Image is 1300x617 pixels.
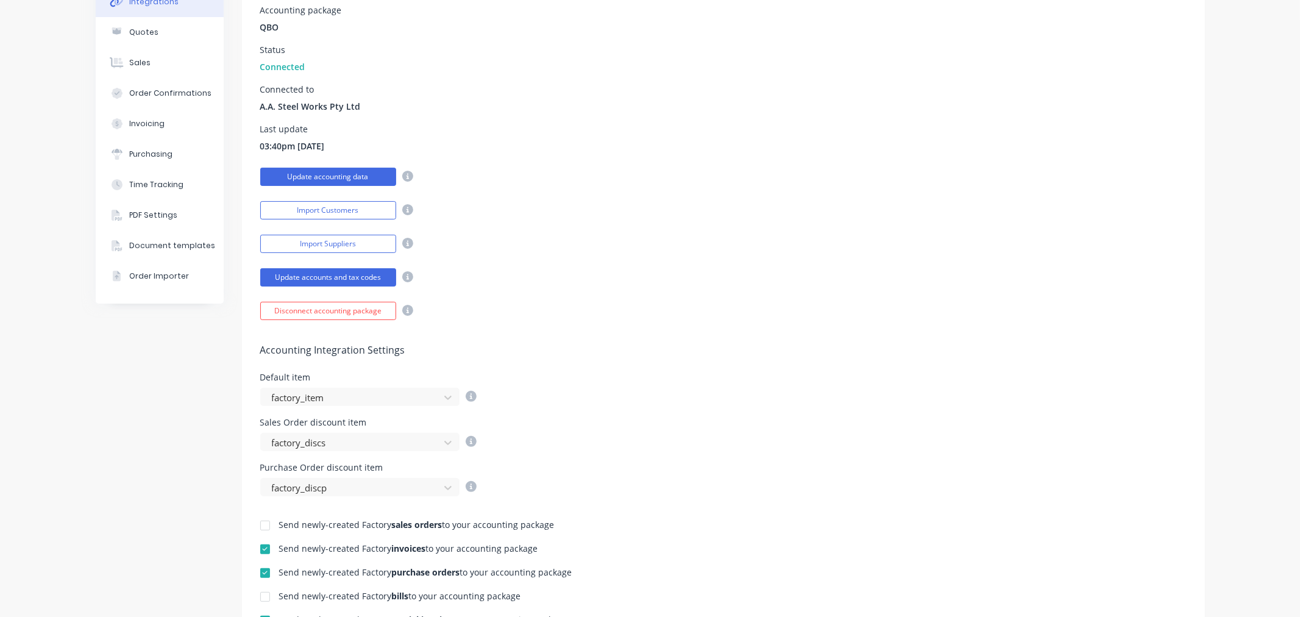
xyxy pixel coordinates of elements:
div: Send newly-created Factory to your accounting package [279,521,555,529]
button: Order Confirmations [96,78,224,109]
button: Update accounting data [260,168,396,186]
button: Sales [96,48,224,78]
button: Time Tracking [96,169,224,200]
b: bills [392,590,409,602]
div: Sales [129,57,151,68]
div: Order Confirmations [129,88,211,99]
button: Disconnect accounting package [260,302,396,320]
div: Status [260,46,305,54]
button: Quotes [96,17,224,48]
div: Accounting package [260,6,342,15]
div: Purchase Order discount item [260,463,477,472]
span: QBO [260,21,279,34]
div: Send newly-created Factory to your accounting package [279,544,538,553]
h5: Accounting Integration Settings [260,344,1187,356]
div: Last update [260,125,325,134]
div: Document templates [129,240,215,251]
button: PDF Settings [96,200,224,230]
b: sales orders [392,519,442,530]
div: Order Importer [129,271,189,282]
b: purchase orders [392,566,460,578]
div: Connected to [260,85,361,94]
button: Invoicing [96,109,224,139]
button: Document templates [96,230,224,261]
div: Default item [260,373,477,382]
div: Purchasing [129,149,172,160]
button: Update accounts and tax codes [260,268,396,287]
div: Invoicing [129,118,165,129]
button: Order Importer [96,261,224,291]
button: Import Customers [260,201,396,219]
div: Time Tracking [129,179,183,190]
span: Connected [260,60,305,73]
b: invoices [392,543,426,554]
div: Send newly-created Factory to your accounting package [279,568,572,577]
div: Send newly-created Factory to your accounting package [279,592,521,601]
button: Import Suppliers [260,235,396,253]
button: Purchasing [96,139,224,169]
div: Sales Order discount item [260,418,477,427]
div: PDF Settings [129,210,177,221]
span: 03:40pm [DATE] [260,140,325,152]
span: A.A. Steel Works Pty Ltd [260,100,361,113]
div: Quotes [129,27,158,38]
